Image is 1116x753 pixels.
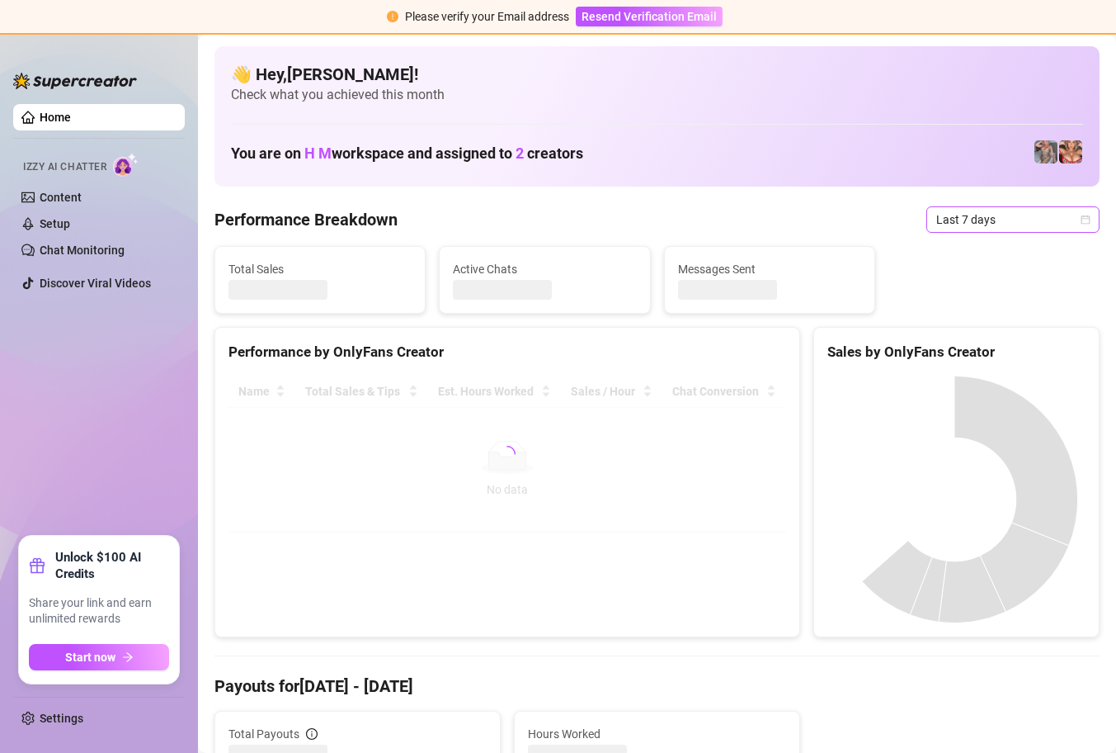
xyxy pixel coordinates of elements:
span: 2 [516,144,524,162]
span: Total Sales [228,260,412,278]
span: loading [499,446,516,462]
img: logo-BBDzfeDw.svg [13,73,137,89]
span: Resend Verification Email [582,10,717,23]
span: Total Payouts [228,725,299,743]
div: Sales by OnlyFans Creator [827,341,1085,363]
button: Start nowarrow-right [29,644,169,670]
span: Izzy AI Chatter [23,159,106,175]
span: Last 7 days [936,207,1090,232]
a: Chat Monitoring [40,244,125,257]
span: H M [304,144,332,162]
span: calendar [1081,215,1090,225]
span: Share your link and earn unlimited rewards [29,595,169,627]
span: Hours Worked [528,725,786,743]
div: Please verify your Email address [405,7,569,26]
button: Resend Verification Email [576,7,723,26]
span: Check what you achieved this month [231,86,1083,104]
h4: Payouts for [DATE] - [DATE] [214,675,1100,698]
strong: Unlock $100 AI Credits [55,549,169,582]
h4: 👋 Hey, [PERSON_NAME] ! [231,63,1083,86]
img: pennylondonvip [1034,140,1057,163]
img: pennylondon [1059,140,1082,163]
a: Home [40,111,71,124]
div: Performance by OnlyFans Creator [228,341,786,363]
span: exclamation-circle [387,11,398,22]
h1: You are on workspace and assigned to creators [231,144,583,163]
span: Messages Sent [678,260,861,278]
a: Content [40,191,82,204]
span: arrow-right [122,651,134,663]
span: gift [29,557,45,574]
span: Start now [65,651,115,664]
h4: Performance Breakdown [214,208,398,231]
a: Discover Viral Videos [40,277,151,290]
img: AI Chatter [113,153,139,177]
span: info-circle [306,728,318,740]
a: Settings [40,712,83,725]
a: Setup [40,217,70,230]
span: Active Chats [453,260,636,278]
